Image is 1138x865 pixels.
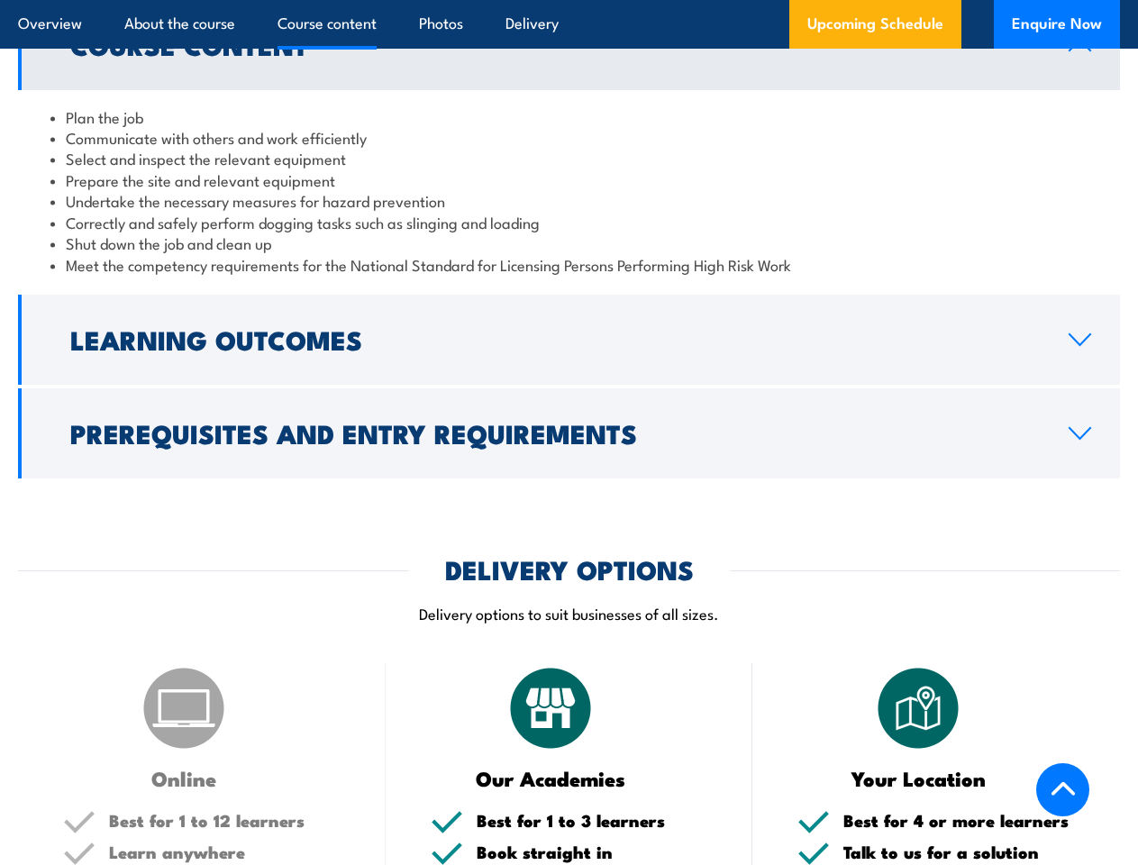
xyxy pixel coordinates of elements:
h5: Book straight in [477,843,708,860]
h2: Prerequisites and Entry Requirements [70,421,1040,444]
h3: Online [63,768,305,788]
h5: Best for 1 to 12 learners [109,812,341,829]
li: Correctly and safely perform dogging tasks such as slinging and loading [50,212,1088,232]
li: Undertake the necessary measures for hazard prevention [50,190,1088,211]
h5: Learn anywhere [109,843,341,860]
li: Shut down the job and clean up [50,232,1088,253]
h3: Your Location [797,768,1039,788]
h5: Best for 1 to 3 learners [477,812,708,829]
a: Learning Outcomes [18,295,1120,385]
p: Delivery options to suit businesses of all sizes. [18,603,1120,624]
li: Meet the competency requirements for the National Standard for Licensing Persons Performing High ... [50,254,1088,275]
h2: DELIVERY OPTIONS [445,557,694,580]
h2: Course Content [70,32,1040,56]
h2: Learning Outcomes [70,327,1040,351]
h5: Best for 4 or more learners [843,812,1075,829]
h5: Talk to us for a solution [843,843,1075,860]
li: Select and inspect the relevant equipment [50,148,1088,168]
h3: Our Academies [431,768,672,788]
li: Plan the job [50,106,1088,127]
li: Prepare the site and relevant equipment [50,169,1088,190]
a: Prerequisites and Entry Requirements [18,388,1120,478]
li: Communicate with others and work efficiently [50,127,1088,148]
